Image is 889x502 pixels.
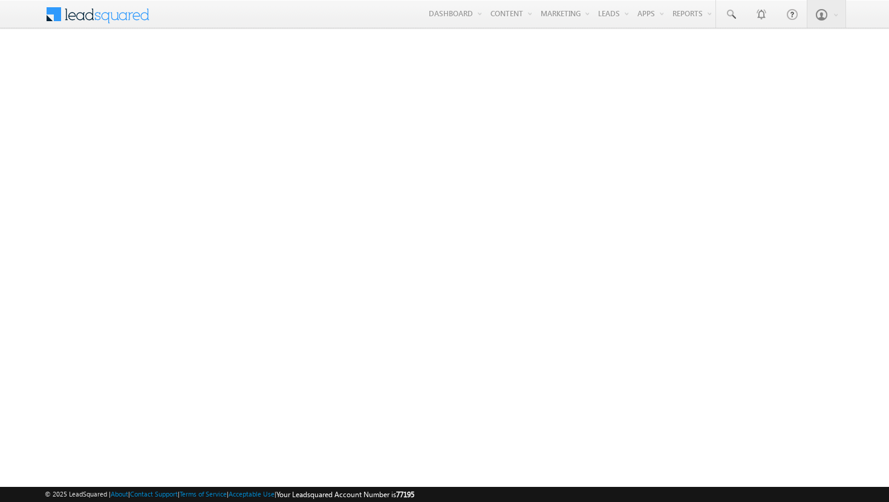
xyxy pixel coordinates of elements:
span: Your Leadsquared Account Number is [276,490,414,499]
a: Terms of Service [180,490,227,498]
a: Contact Support [130,490,178,498]
a: Acceptable Use [229,490,275,498]
a: About [111,490,128,498]
span: 77195 [396,490,414,499]
span: © 2025 LeadSquared | | | | | [45,489,414,500]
